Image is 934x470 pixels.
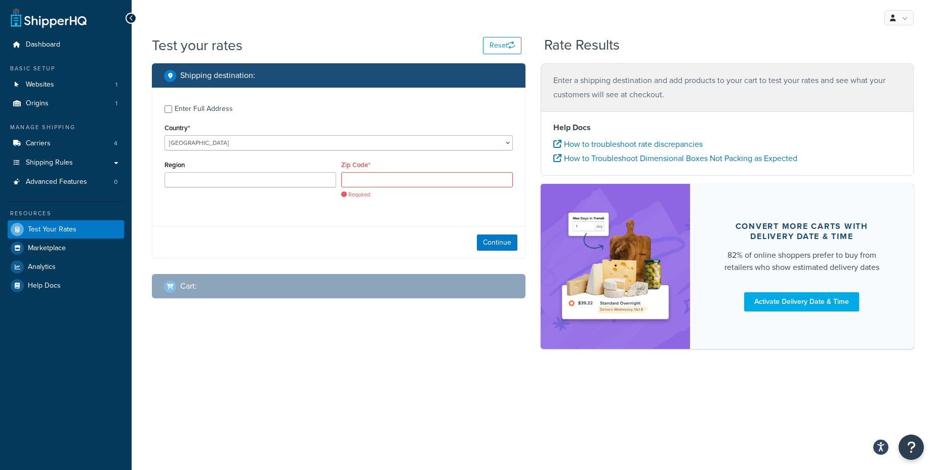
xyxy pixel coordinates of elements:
[152,35,242,55] h1: Test your rates
[28,244,66,253] span: Marketplace
[8,209,124,218] div: Resources
[341,191,513,199] span: Required
[28,263,56,271] span: Analytics
[115,99,117,108] span: 1
[483,37,521,54] button: Reset
[28,282,61,290] span: Help Docs
[8,173,124,191] a: Advanced Features0
[8,64,124,73] div: Basic Setup
[165,105,172,113] input: Enter Full Address
[553,138,703,150] a: How to troubleshoot rate discrepancies
[477,234,517,251] button: Continue
[8,35,124,54] a: Dashboard
[544,37,620,53] h2: Rate Results
[26,139,51,148] span: Carriers
[8,277,124,295] a: Help Docs
[26,178,87,186] span: Advanced Features
[553,73,902,102] p: Enter a shipping destination and add products to your cart to test your rates and see what your c...
[553,152,797,164] a: How to Troubleshoot Dimensional Boxes Not Packing as Expected
[8,173,124,191] li: Advanced Features
[8,94,124,113] li: Origins
[26,159,73,167] span: Shipping Rules
[8,134,124,153] li: Carriers
[175,102,233,116] div: Enter Full Address
[899,435,924,460] button: Open Resource Center
[26,41,60,49] span: Dashboard
[8,258,124,276] a: Analytics
[8,75,124,94] a: Websites1
[8,134,124,153] a: Carriers4
[744,292,859,311] a: Activate Delivery Date & Time
[180,71,255,80] h2: Shipping destination :
[8,123,124,132] div: Manage Shipping
[180,282,197,291] h2: Cart :
[556,199,675,334] img: feature-image-ddt-36eae7f7280da8017bfb280eaccd9c446f90b1fe08728e4019434db127062ab4.png
[8,220,124,239] a: Test Your Rates
[26,99,49,108] span: Origins
[553,122,902,134] h4: Help Docs
[26,81,54,89] span: Websites
[165,161,185,169] label: Region
[28,225,76,234] span: Test Your Rates
[341,161,370,169] label: Zip Code*
[8,153,124,172] a: Shipping Rules
[165,124,190,132] label: Country*
[8,94,124,113] a: Origins1
[714,249,890,273] div: 82% of online shoppers prefer to buy from retailers who show estimated delivery dates
[8,75,124,94] li: Websites
[115,81,117,89] span: 1
[8,239,124,257] a: Marketplace
[714,221,890,242] div: Convert more carts with delivery date & time
[114,139,117,148] span: 4
[114,178,117,186] span: 0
